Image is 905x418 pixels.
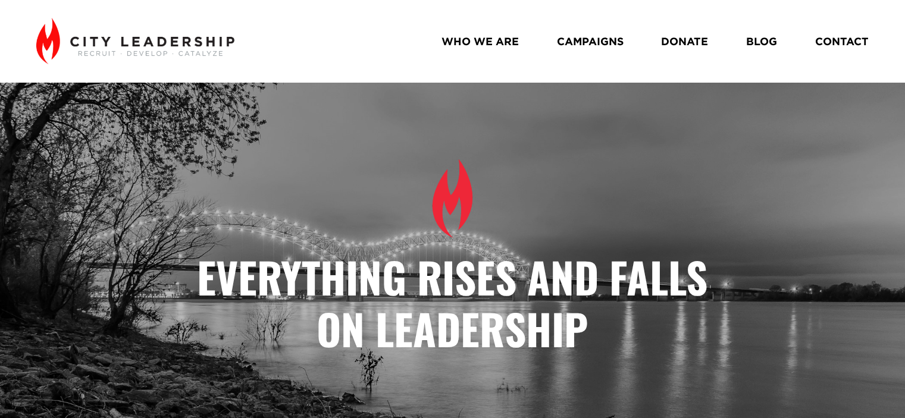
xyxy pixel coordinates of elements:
[815,31,869,52] a: CONTACT
[197,246,718,359] strong: Everything Rises and Falls on Leadership
[36,18,234,64] img: City Leadership - Recruit. Develop. Catalyze.
[441,31,519,52] a: WHO WE ARE
[661,31,708,52] a: DONATE
[746,31,777,52] a: BLOG
[557,31,624,52] a: CAMPAIGNS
